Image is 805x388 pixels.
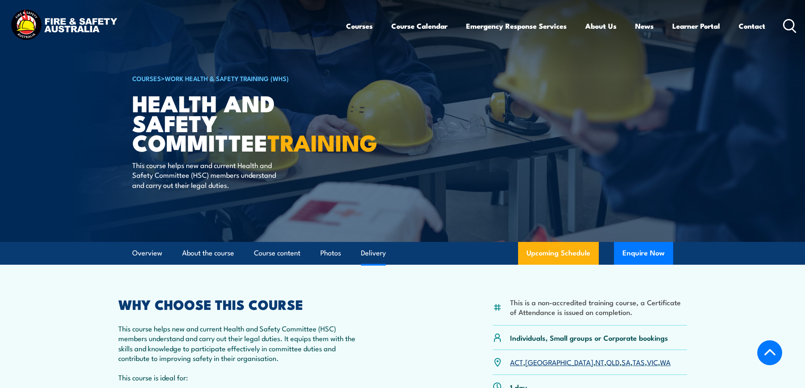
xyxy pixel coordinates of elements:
a: NT [595,357,604,367]
p: This course helps new and current Health and Safety Committee (HSC) members understand and carry ... [132,160,287,190]
a: WA [660,357,671,367]
a: About Us [585,15,617,37]
h6: > [132,73,341,83]
a: Course content [254,242,300,264]
h2: WHY CHOOSE THIS COURSE [118,298,365,310]
a: [GEOGRAPHIC_DATA] [525,357,593,367]
p: Individuals, Small groups or Corporate bookings [510,333,668,342]
p: This course helps new and current Health and Safety Committee (HSC) members understand and carry ... [118,323,365,363]
a: Emergency Response Services [466,15,567,37]
a: News [635,15,654,37]
a: QLD [606,357,619,367]
p: This course is ideal for: [118,372,365,382]
a: SA [622,357,630,367]
a: Upcoming Schedule [518,242,599,265]
a: About the course [182,242,234,264]
a: Work Health & Safety Training (WHS) [165,73,289,83]
a: ACT [510,357,523,367]
a: Overview [132,242,162,264]
button: Enquire Now [614,242,673,265]
a: Learner Portal [672,15,720,37]
a: Photos [320,242,341,264]
strong: TRAINING [267,124,377,159]
a: VIC [647,357,658,367]
a: Course Calendar [391,15,448,37]
a: Courses [346,15,373,37]
a: COURSES [132,73,161,83]
h1: Health and Safety Committee [132,93,341,152]
a: Delivery [361,242,386,264]
p: , , , , , , , [510,357,671,367]
a: Contact [739,15,765,37]
a: TAS [633,357,645,367]
li: This is a non-accredited training course, a Certificate of Attendance is issued on completion. [510,297,687,317]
